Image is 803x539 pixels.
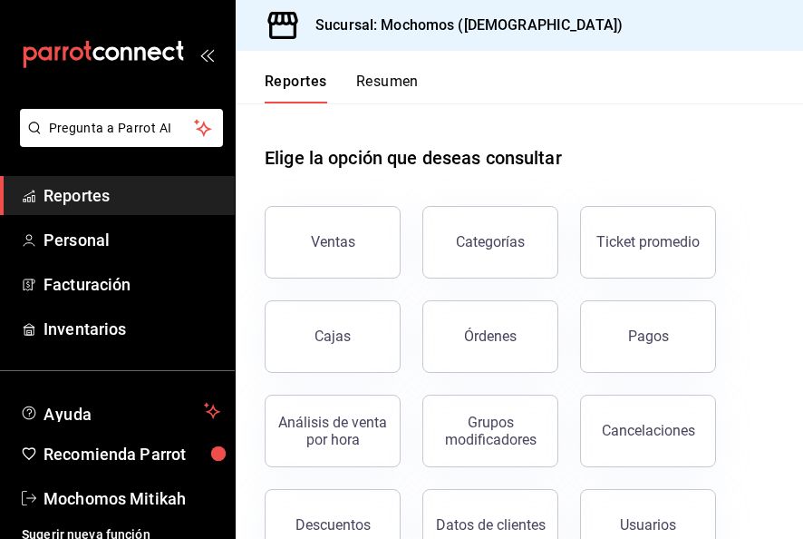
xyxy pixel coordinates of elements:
div: Órdenes [464,328,517,345]
button: Análisis de venta por hora [265,395,401,467]
button: Órdenes [422,300,558,373]
div: Categorías [456,233,525,250]
span: Facturación [44,272,220,297]
div: Ticket promedio [596,233,700,250]
div: navigation tabs [265,73,419,103]
span: Pregunta a Parrot AI [49,119,195,138]
div: Cajas [314,326,352,348]
div: Descuentos [295,516,371,534]
span: Reportes [44,183,220,208]
button: Ventas [265,206,401,279]
button: Pagos [580,300,716,373]
div: Datos de clientes [436,516,546,534]
div: Ventas [311,233,355,250]
div: Grupos modificadores [434,414,547,448]
button: Pregunta a Parrot AI [20,109,223,147]
button: Reportes [265,73,327,103]
span: Personal [44,228,220,252]
button: Resumen [356,73,419,103]
button: Grupos modificadores [422,395,558,467]
a: Pregunta a Parrot AI [13,132,223,151]
div: Análisis de venta por hora [276,414,389,448]
button: Ticket promedio [580,206,716,279]
a: Cajas [265,300,401,373]
button: open_drawer_menu [199,47,214,62]
h3: Sucursal: Mochomos ([DEMOGRAPHIC_DATA]) [301,15,623,36]
div: Cancelaciones [602,422,695,439]
button: Cancelaciones [580,395,716,467]
h1: Elige la opción que deseas consultar [265,144,562,171]
div: Pagos [628,328,669,345]
span: Inventarios [44,317,220,341]
span: Ayuda [44,400,197,422]
div: Usuarios [620,516,676,534]
span: Recomienda Parrot [44,442,220,466]
button: Categorías [422,206,558,279]
span: Mochomos Mitikah [44,486,220,511]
